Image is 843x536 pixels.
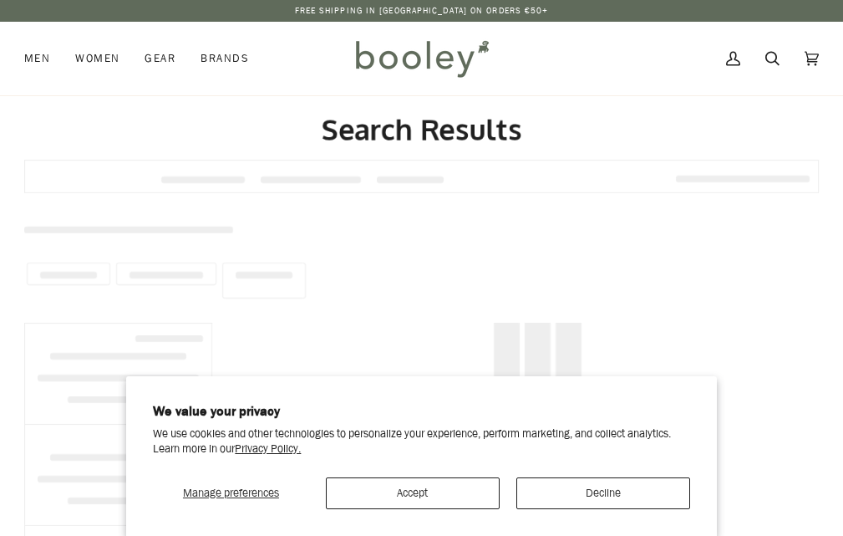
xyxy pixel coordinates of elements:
a: Privacy Policy. [235,441,301,457]
span: Men [24,50,50,67]
button: Accept [326,477,500,509]
h2: Search Results [24,111,819,147]
button: Decline [516,477,690,509]
a: Men [24,22,63,95]
button: Manage preferences [153,477,308,509]
p: Free Shipping in [GEOGRAPHIC_DATA] on Orders €50+ [295,4,549,18]
img: Booley [348,34,495,83]
h2: We value your privacy [153,403,689,420]
span: Brands [201,50,249,67]
p: We use cookies and other technologies to personalize your experience, perform marketing, and coll... [153,426,689,456]
span: Gear [145,50,175,67]
span: Manage preferences [183,485,279,501]
a: Gear [132,22,188,95]
span: Women [75,50,119,67]
a: Brands [188,22,262,95]
a: Women [63,22,132,95]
